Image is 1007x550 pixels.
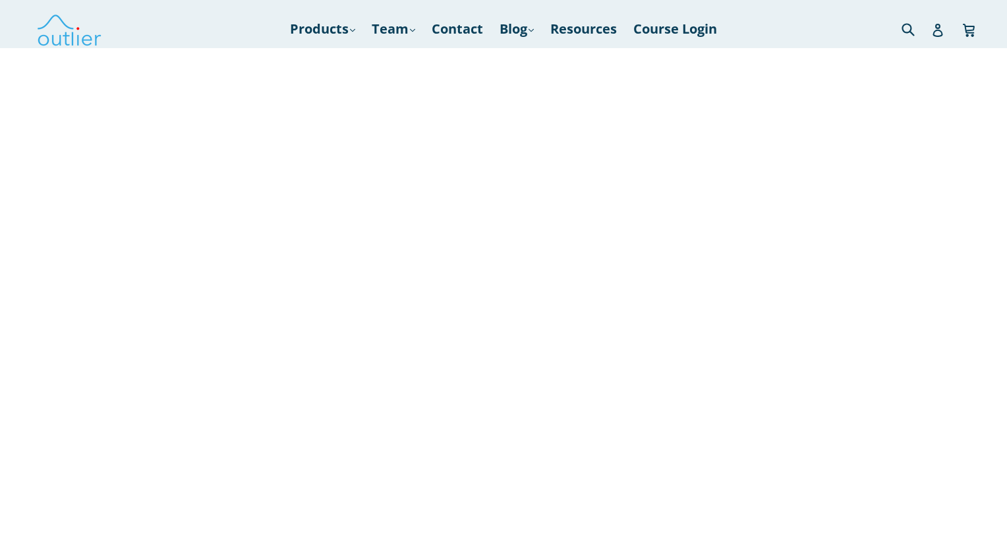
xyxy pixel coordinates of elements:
[425,17,490,41] a: Contact
[365,17,422,41] a: Team
[898,15,935,42] input: Search
[493,17,540,41] a: Blog
[627,17,724,41] a: Course Login
[36,10,102,48] img: Outlier Linguistics
[283,17,362,41] a: Products
[544,17,623,41] a: Resources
